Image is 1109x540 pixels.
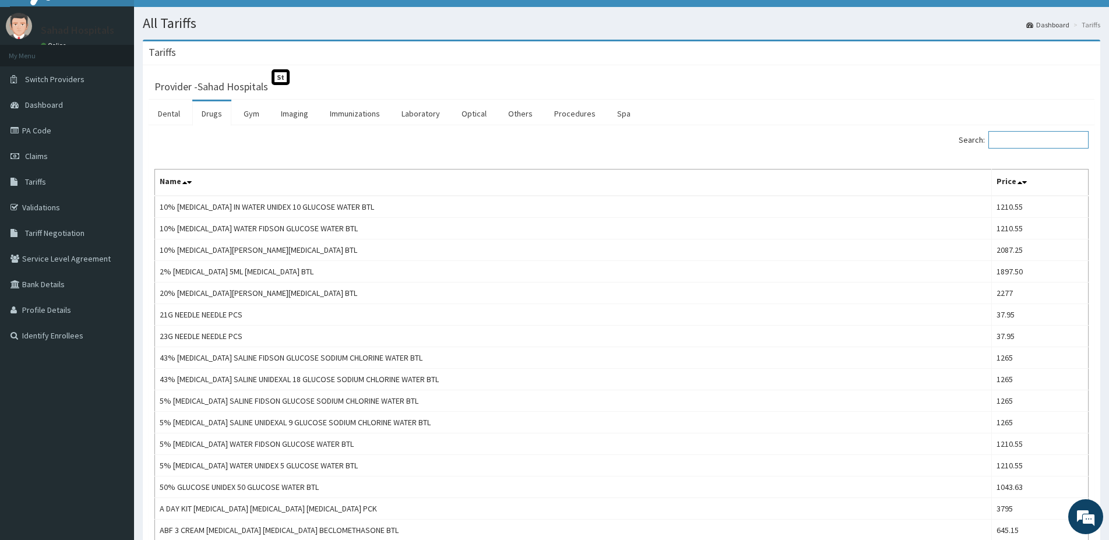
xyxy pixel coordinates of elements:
[149,101,189,126] a: Dental
[61,65,196,80] div: Chat with us now
[155,326,992,347] td: 23G NEEDLE NEEDLE PCS
[991,304,1088,326] td: 37.95
[991,433,1088,455] td: 1210.55
[154,82,268,92] h3: Provider - Sahad Hospitals
[991,498,1088,520] td: 3795
[155,433,992,455] td: 5% [MEDICAL_DATA] WATER FIDSON GLUCOSE WATER BTL
[6,13,32,39] img: User Image
[991,455,1088,477] td: 1210.55
[991,261,1088,283] td: 1897.50
[25,74,85,84] span: Switch Providers
[68,147,161,264] span: We're online!
[155,170,992,196] th: Name
[1026,20,1069,30] a: Dashboard
[155,347,992,369] td: 43% [MEDICAL_DATA] SALINE FIDSON GLUCOSE SODIUM CHLORINE WATER BTL
[155,261,992,283] td: 2% [MEDICAL_DATA] 5ML [MEDICAL_DATA] BTL
[192,101,231,126] a: Drugs
[608,101,640,126] a: Spa
[191,6,219,34] div: Minimize live chat window
[149,47,176,58] h3: Tariffs
[991,326,1088,347] td: 37.95
[25,177,46,187] span: Tariffs
[499,101,542,126] a: Others
[991,390,1088,412] td: 1265
[155,239,992,261] td: 10% [MEDICAL_DATA][PERSON_NAME][MEDICAL_DATA] BTL
[155,218,992,239] td: 10% [MEDICAL_DATA] WATER FIDSON GLUCOSE WATER BTL
[155,196,992,218] td: 10% [MEDICAL_DATA] IN WATER UNIDEX 10 GLUCOSE WATER BTL
[41,41,69,50] a: Online
[991,283,1088,304] td: 2277
[25,228,85,238] span: Tariff Negotiation
[991,347,1088,369] td: 1265
[991,170,1088,196] th: Price
[234,101,269,126] a: Gym
[41,25,114,36] p: Sahad Hospitals
[991,239,1088,261] td: 2087.25
[272,69,290,85] span: St
[545,101,605,126] a: Procedures
[155,498,992,520] td: A DAY KIT [MEDICAL_DATA] [MEDICAL_DATA] [MEDICAL_DATA] PCK
[1071,20,1100,30] li: Tariffs
[155,304,992,326] td: 21G NEEDLE NEEDLE PCS
[22,58,47,87] img: d_794563401_company_1708531726252_794563401
[991,477,1088,498] td: 1043.63
[991,412,1088,433] td: 1265
[155,455,992,477] td: 5% [MEDICAL_DATA] WATER UNIDEX 5 GLUCOSE WATER BTL
[392,101,449,126] a: Laboratory
[991,369,1088,390] td: 1265
[991,218,1088,239] td: 1210.55
[155,369,992,390] td: 43% [MEDICAL_DATA] SALINE UNIDEXAL 18 GLUCOSE SODIUM CHLORINE WATER BTL
[321,101,389,126] a: Immunizations
[6,318,222,359] textarea: Type your message and hit 'Enter'
[25,151,48,161] span: Claims
[155,283,992,304] td: 20% [MEDICAL_DATA][PERSON_NAME][MEDICAL_DATA] BTL
[155,412,992,433] td: 5% [MEDICAL_DATA] SALINE UNIDEXAL 9 GLUCOSE SODIUM CHLORINE WATER BTL
[143,16,1100,31] h1: All Tariffs
[988,131,1089,149] input: Search:
[25,100,63,110] span: Dashboard
[959,131,1089,149] label: Search:
[991,196,1088,218] td: 1210.55
[272,101,318,126] a: Imaging
[452,101,496,126] a: Optical
[155,390,992,412] td: 5% [MEDICAL_DATA] SALINE FIDSON GLUCOSE SODIUM CHLORINE WATER BTL
[155,477,992,498] td: 50% GLUCOSE UNIDEX 50 GLUCOSE WATER BTL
